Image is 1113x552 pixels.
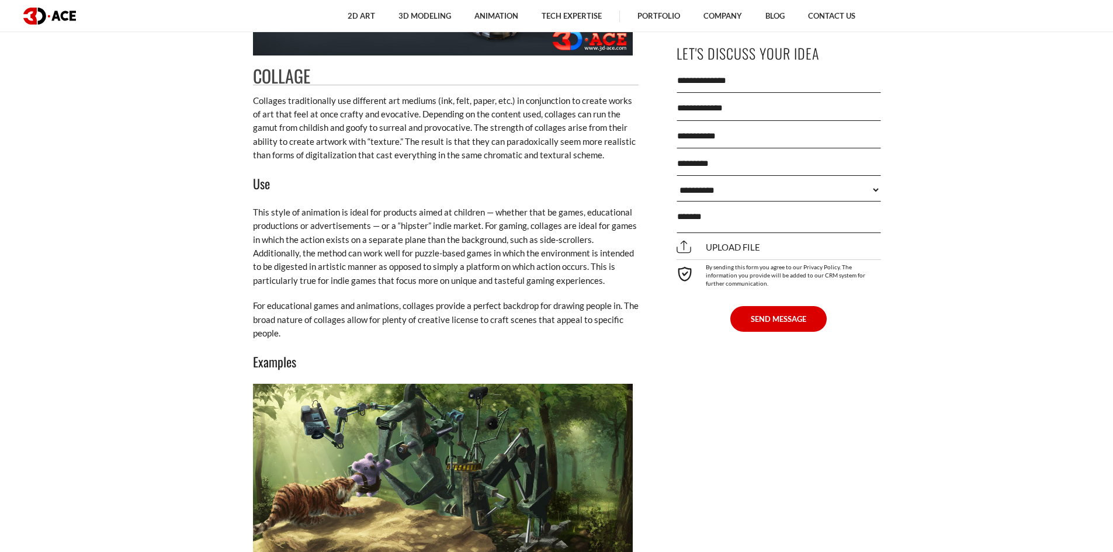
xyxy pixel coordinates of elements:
h3: Examples [253,352,639,372]
h2: Collage [253,67,639,85]
div: By sending this form you agree to our Privacy Policy. The information you provide will be added t... [677,259,881,287]
button: SEND MESSAGE [730,306,827,332]
p: Let's Discuss Your Idea [677,40,881,67]
img: logo dark [23,8,76,25]
p: This style of animation is ideal for products aimed at children — whether that be games, educatio... [253,206,639,287]
p: For educational games and animations, collages provide a perfect backdrop for drawing people in. ... [253,299,639,340]
span: Upload file [677,242,760,252]
p: Collages traditionally use different art mediums (ink, felt, paper, etc.) in conjunction to creat... [253,94,639,162]
h3: Use [253,173,639,193]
